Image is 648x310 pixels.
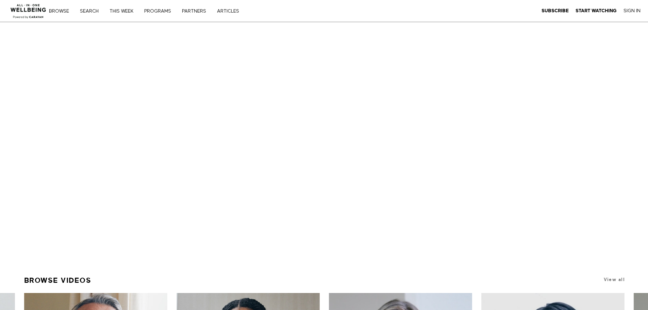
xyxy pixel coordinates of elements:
[624,8,641,14] a: Sign In
[576,8,617,14] a: Start Watching
[24,273,92,288] a: Browse Videos
[542,8,569,13] strong: Subscribe
[142,9,178,14] a: PROGRAMS
[78,9,106,14] a: Search
[107,9,140,14] a: THIS WEEK
[47,9,76,14] a: Browse
[604,277,625,282] a: View all
[54,7,253,14] nav: Primary
[215,9,246,14] a: ARTICLES
[542,8,569,14] a: Subscribe
[180,9,213,14] a: PARTNERS
[576,8,617,13] strong: Start Watching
